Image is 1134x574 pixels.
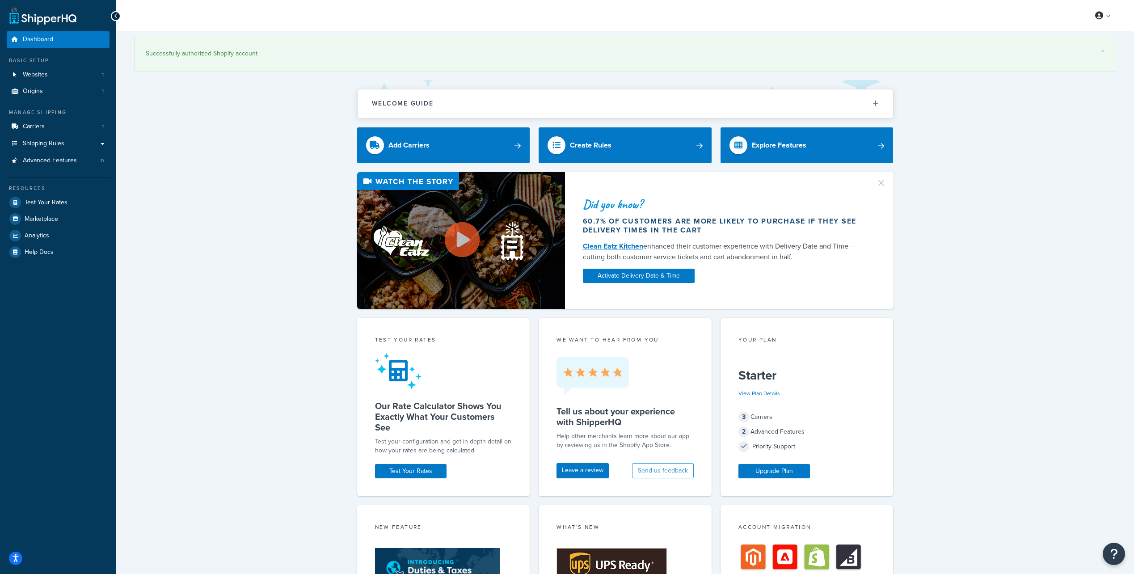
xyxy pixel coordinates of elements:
div: Account Migration [738,523,876,533]
div: New Feature [375,523,512,533]
img: Video thumbnail [357,172,565,309]
div: Priority Support [738,440,876,453]
span: 0 [101,157,104,165]
a: Marketplace [7,211,110,227]
button: Welcome Guide [358,89,893,118]
a: Websites1 [7,67,110,83]
a: View Plan Details [738,389,780,397]
span: Websites [23,71,48,79]
button: Open Resource Center [1103,543,1125,565]
div: Resources [7,185,110,192]
a: Test Your Rates [375,464,447,478]
div: Successfully authorized Shopify account [146,47,1104,60]
h5: Tell us about your experience with ShipperHQ [556,406,694,427]
li: Advanced Features [7,152,110,169]
div: Test your rates [375,336,512,346]
span: Advanced Features [23,157,77,165]
h5: Our Rate Calculator Shows You Exactly What Your Customers See [375,401,512,433]
li: Carriers [7,118,110,135]
a: Activate Delivery Date & Time [583,269,695,283]
div: Basic Setup [7,57,110,64]
a: Dashboard [7,31,110,48]
div: Explore Features [752,139,806,152]
span: Test Your Rates [25,199,67,207]
button: Send us feedback [632,463,694,478]
span: Origins [23,88,43,95]
a: Origins1 [7,83,110,100]
a: Upgrade Plan [738,464,810,478]
span: 1 [102,88,104,95]
a: Leave a review [556,463,609,478]
span: Carriers [23,123,45,131]
div: Add Carriers [388,139,430,152]
span: 2 [738,426,749,437]
a: Shipping Rules [7,135,110,152]
div: What's New [556,523,694,533]
span: Marketplace [25,215,58,223]
span: Shipping Rules [23,140,64,148]
h2: Welcome Guide [372,100,434,107]
div: enhanced their customer experience with Delivery Date and Time — cutting both customer service ti... [583,241,865,262]
span: Analytics [25,232,49,240]
a: Clean Eatz Kitchen [583,241,643,251]
a: Test Your Rates [7,194,110,211]
a: Advanced Features0 [7,152,110,169]
div: Manage Shipping [7,109,110,116]
a: Explore Features [721,127,894,163]
div: Advanced Features [738,426,876,438]
a: Add Carriers [357,127,530,163]
span: 1 [102,123,104,131]
li: Websites [7,67,110,83]
p: Help other merchants learn more about our app by reviewing us in the Shopify App Store. [556,432,694,450]
li: Origins [7,83,110,100]
a: Create Rules [539,127,712,163]
div: Test your configuration and get in-depth detail on how your rates are being calculated. [375,437,512,455]
h5: Starter [738,368,876,383]
div: Carriers [738,411,876,423]
span: Help Docs [25,249,54,256]
a: Carriers1 [7,118,110,135]
a: × [1101,47,1104,55]
div: Your Plan [738,336,876,346]
span: 3 [738,412,749,422]
a: Help Docs [7,244,110,260]
div: 60.7% of customers are more likely to purchase if they see delivery times in the cart [583,217,865,235]
span: 1 [102,71,104,79]
span: Dashboard [23,36,53,43]
div: Create Rules [570,139,611,152]
a: Analytics [7,228,110,244]
div: Did you know? [583,198,865,211]
p: we want to hear from you [556,336,694,344]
